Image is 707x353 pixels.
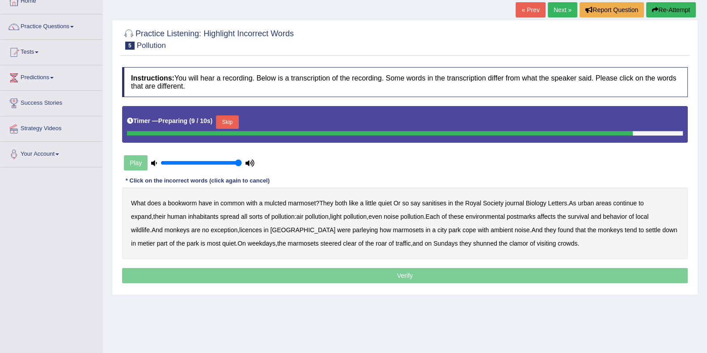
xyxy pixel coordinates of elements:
[425,240,432,247] b: on
[165,226,190,234] b: monkeys
[360,200,364,207] b: a
[264,213,270,220] b: of
[305,213,328,220] b: pollution
[211,226,237,234] b: exception
[384,213,398,220] b: noise
[201,240,205,247] b: is
[288,200,316,207] b: marmoset
[0,142,102,164] a: Your Account
[568,213,589,220] b: survival
[158,117,187,124] b: Preparing
[239,226,262,234] b: licences
[365,240,374,247] b: the
[248,240,275,247] b: weekdays
[277,240,286,247] b: the
[131,240,136,247] b: in
[505,200,524,207] b: journal
[0,65,102,88] a: Predictions
[152,226,163,234] b: And
[319,200,333,207] b: They
[0,14,102,37] a: Practice Questions
[220,213,239,220] b: spread
[214,200,219,207] b: in
[625,226,637,234] b: tend
[639,200,644,207] b: to
[127,118,212,124] h5: Timer —
[422,200,446,207] b: sanitises
[376,240,387,247] b: roar
[558,240,577,247] b: crowds
[337,226,351,234] b: were
[433,240,457,247] b: Sundays
[163,200,166,207] b: a
[380,226,391,234] b: how
[393,226,424,234] b: marmosets
[349,200,358,207] b: like
[241,213,247,220] b: all
[259,200,262,207] b: a
[499,240,507,247] b: the
[187,240,199,247] b: park
[646,226,660,234] b: settle
[157,240,168,247] b: part
[588,226,596,234] b: the
[558,226,573,234] b: found
[548,2,577,17] a: Next »
[441,213,447,220] b: of
[515,226,529,234] b: noise
[167,213,186,220] b: human
[343,213,367,220] b: pollution
[466,213,505,220] b: environmental
[580,2,644,17] button: Report Question
[249,213,262,220] b: sorts
[394,200,401,207] b: Or
[176,240,185,247] b: the
[148,200,161,207] b: does
[603,213,627,220] b: behavior
[646,2,696,17] button: Re-Attempt
[411,200,420,207] b: say
[569,200,576,207] b: As
[296,213,304,220] b: air
[598,226,623,234] b: monkeys
[222,240,236,247] b: quiet
[343,240,356,247] b: clear
[211,117,213,124] b: )
[122,176,273,185] div: * Click on the incorrect words (click again to cancel)
[509,240,528,247] b: clamor
[402,200,409,207] b: so
[122,187,688,259] div: ? . , : , , . . , . . , , .
[531,226,542,234] b: And
[199,200,212,207] b: have
[455,200,463,207] b: the
[131,74,174,82] b: Instructions:
[368,213,382,220] b: even
[264,226,269,234] b: in
[220,200,245,207] b: common
[191,226,200,234] b: are
[465,200,481,207] b: Royal
[131,200,146,207] b: What
[544,226,556,234] b: they
[365,200,377,207] b: little
[396,240,411,247] b: traffic
[122,27,294,50] h2: Practice Listening: Highlight Incorrect Words
[437,226,447,234] b: city
[530,240,535,247] b: of
[629,213,634,220] b: of
[264,200,286,207] b: mulcted
[378,200,392,207] b: quiet
[389,240,394,247] b: of
[0,91,102,113] a: Success Stories
[575,226,585,234] b: that
[412,240,423,247] b: and
[131,213,152,220] b: expand
[462,226,476,234] b: cope
[202,226,209,234] b: no
[400,213,423,220] b: pollution
[596,200,611,207] b: areas
[537,240,556,247] b: visiting
[662,226,677,234] b: down
[153,213,165,220] b: their
[216,115,238,129] button: Skip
